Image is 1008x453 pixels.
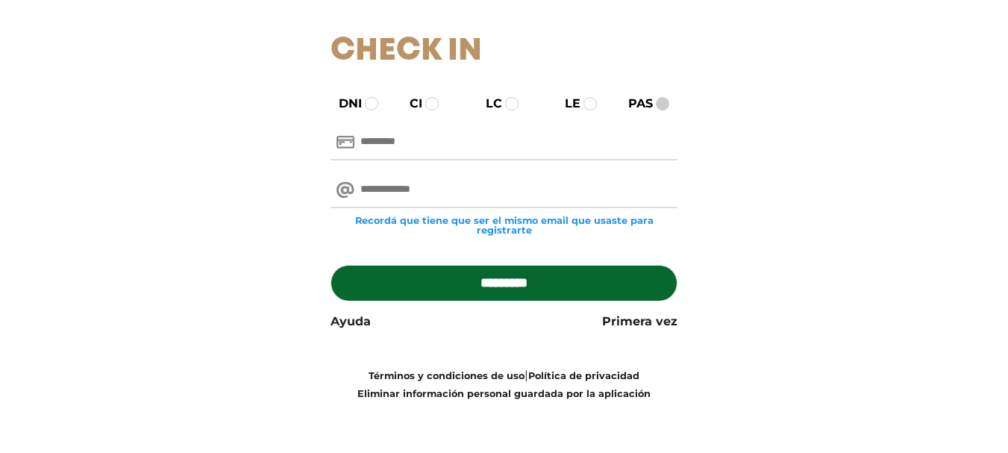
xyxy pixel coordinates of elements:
a: Eliminar información personal guardada por la aplicación [357,388,651,399]
label: CI [396,95,422,113]
small: Recordá que tiene que ser el mismo email que usaste para registrarte [331,216,677,235]
label: LE [551,95,580,113]
a: Términos y condiciones de uso [369,370,525,381]
div: | [319,366,689,402]
label: PAS [615,95,653,113]
label: DNI [325,95,362,113]
label: LC [472,95,502,113]
h1: Check In [331,33,677,70]
a: Primera vez [602,313,677,331]
a: Política de privacidad [528,370,639,381]
a: Ayuda [331,313,371,331]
